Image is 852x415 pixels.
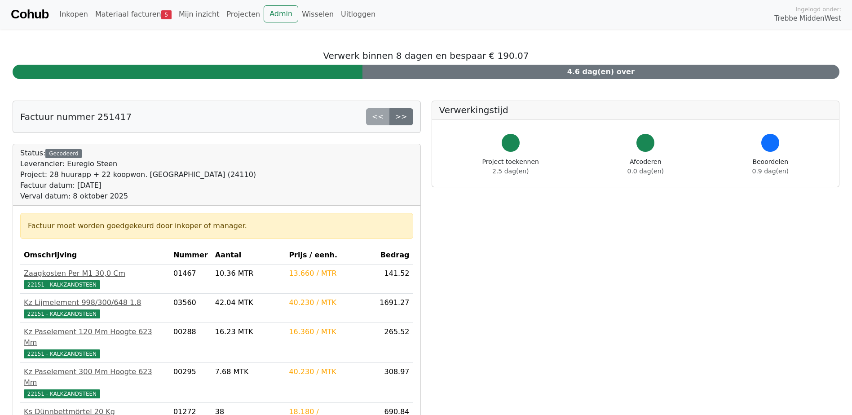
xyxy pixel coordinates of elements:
[24,268,166,279] div: Zaagkosten Per M1 30,0 Cm
[24,366,166,388] div: Kz Paselement 300 Mm Hoogte 623 Mm
[362,65,839,79] div: 4.6 dag(en) over
[795,5,841,13] span: Ingelogd onder:
[24,327,166,359] a: Kz Paselement 120 Mm Hoogte 623 Mm22151 - KALKZANDSTEEN
[24,366,166,399] a: Kz Paselement 300 Mm Hoogte 623 Mm22151 - KALKZANDSTEEN
[371,323,413,363] td: 265.52
[289,268,368,279] div: 13.660 / MTR
[371,294,413,323] td: 1691.27
[56,5,91,23] a: Inkopen
[215,268,282,279] div: 10.36 MTR
[371,363,413,403] td: 308.97
[298,5,337,23] a: Wisselen
[170,294,212,323] td: 03560
[389,108,413,125] a: >>
[20,148,256,202] div: Status:
[170,363,212,403] td: 00295
[627,157,664,176] div: Afcoderen
[170,323,212,363] td: 00288
[752,168,789,175] span: 0.9 dag(en)
[439,105,832,115] h5: Verwerkingstijd
[371,246,413,265] th: Bedrag
[20,180,256,191] div: Factuur datum: [DATE]
[170,246,212,265] th: Nummer
[20,191,256,202] div: Verval datum: 8 oktober 2025
[215,366,282,377] div: 7.68 MTK
[24,280,100,289] span: 22151 - KALKZANDSTEEN
[492,168,529,175] span: 2.5 dag(en)
[371,265,413,294] td: 141.52
[24,309,100,318] span: 22151 - KALKZANDSTEEN
[289,366,368,377] div: 40.230 / MTK
[45,149,82,158] div: Gecodeerd
[264,5,298,22] a: Admin
[28,221,406,231] div: Factuur moet worden goedgekeurd door inkoper of manager.
[24,327,166,348] div: Kz Paselement 120 Mm Hoogte 623 Mm
[24,349,100,358] span: 22151 - KALKZANDSTEEN
[24,297,166,319] a: Kz Lijmelement 998/300/648 1.822151 - KALKZANDSTEEN
[11,4,49,25] a: Cohub
[289,327,368,337] div: 16.360 / MTK
[212,246,286,265] th: Aantal
[92,5,175,23] a: Materiaal facturen5
[774,13,841,24] span: Trebbe MiddenWest
[161,10,172,19] span: 5
[215,327,282,337] div: 16.23 MTK
[337,5,379,23] a: Uitloggen
[170,265,212,294] td: 01467
[24,268,166,290] a: Zaagkosten Per M1 30,0 Cm22151 - KALKZANDSTEEN
[20,169,256,180] div: Project: 28 huurapp + 22 koopwon. [GEOGRAPHIC_DATA] (24110)
[215,297,282,308] div: 42.04 MTK
[752,157,789,176] div: Beoordelen
[20,246,170,265] th: Omschrijving
[482,157,539,176] div: Project toekennen
[13,50,839,61] h5: Verwerk binnen 8 dagen en bespaar € 190.07
[24,297,166,308] div: Kz Lijmelement 998/300/648 1.8
[223,5,264,23] a: Projecten
[20,111,132,122] h5: Factuur nummer 251417
[285,246,371,265] th: Prijs / eenh.
[627,168,664,175] span: 0.0 dag(en)
[289,297,368,308] div: 40.230 / MTK
[20,159,256,169] div: Leverancier: Euregio Steen
[175,5,223,23] a: Mijn inzicht
[24,389,100,398] span: 22151 - KALKZANDSTEEN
